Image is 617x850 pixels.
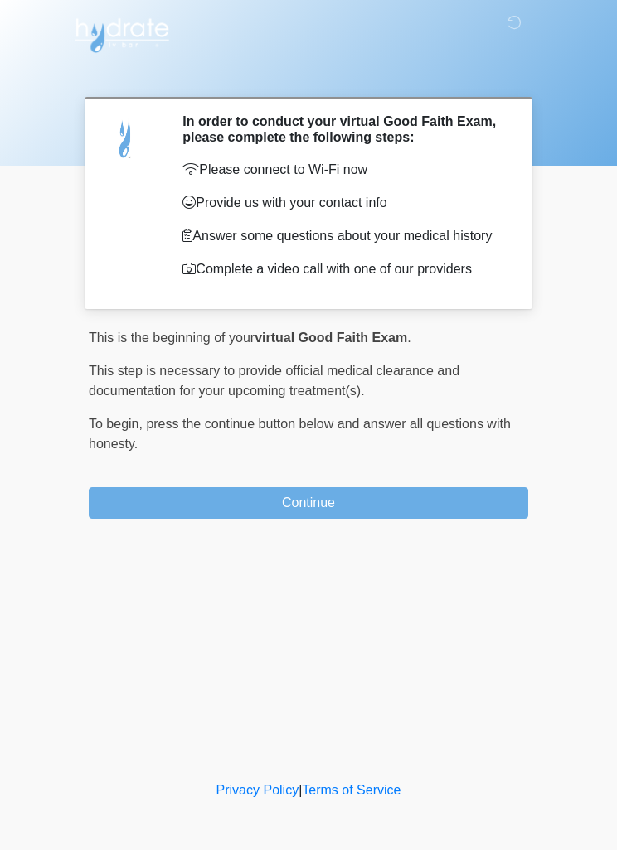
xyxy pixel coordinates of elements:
p: Please connect to Wi-Fi now [182,160,503,180]
p: Answer some questions about your medical history [182,226,503,246]
span: . [407,331,411,345]
p: Provide us with your contact info [182,193,503,213]
h2: In order to conduct your virtual Good Faith Exam, please complete the following steps: [182,113,503,145]
a: Privacy Policy [216,783,299,797]
span: To begin, [89,417,146,431]
a: Terms of Service [302,783,401,797]
span: press the continue button below and answer all questions with honesty. [89,417,511,451]
a: | [299,783,302,797]
span: This step is necessary to provide official medical clearance and documentation for your upcoming ... [89,364,459,398]
p: Complete a video call with one of our providers [182,259,503,279]
img: Agent Avatar [101,113,151,163]
strong: virtual Good Faith Exam [255,331,407,345]
h1: ‎ ‎ ‎ [76,60,541,90]
span: This is the beginning of your [89,331,255,345]
button: Continue [89,487,528,519]
img: Hydrate IV Bar - Scottsdale Logo [72,12,172,54]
